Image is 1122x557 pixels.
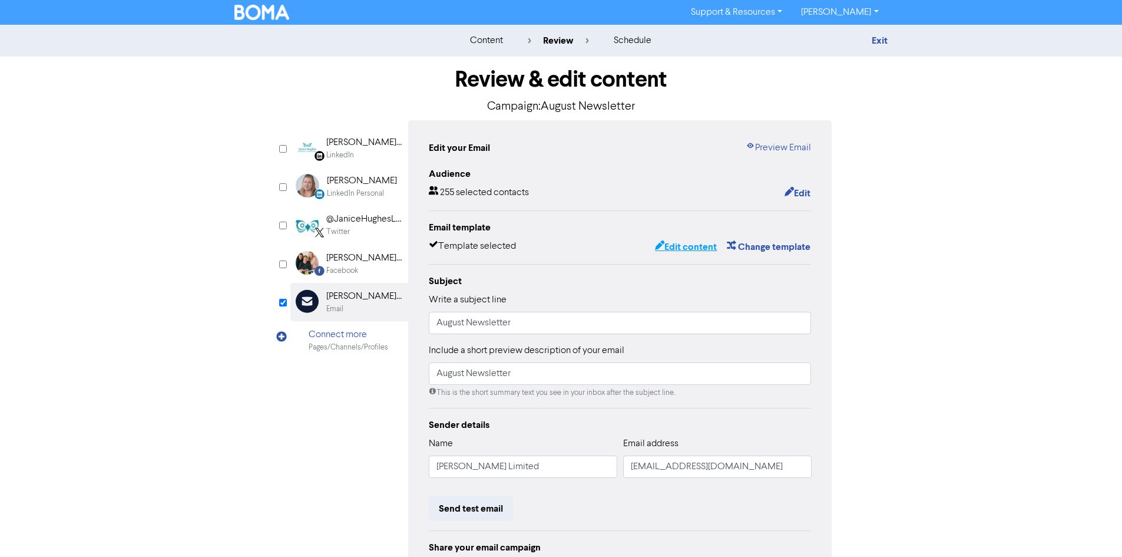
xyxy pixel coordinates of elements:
[429,496,513,521] button: Send test email
[726,239,811,255] button: Change template
[784,186,811,201] button: Edit
[429,418,812,432] div: Sender details
[429,220,812,235] div: Email template
[326,251,402,265] div: [PERSON_NAME] Bookkeeping & Business Support
[296,136,319,159] img: Linkedin
[234,5,290,20] img: BOMA Logo
[872,35,888,47] a: Exit
[290,206,408,244] div: Twitter@JaniceHughesLtdTwitter
[429,344,624,358] label: Include a short preview description of your email
[974,430,1122,557] iframe: Chat Widget
[623,437,679,451] label: Email address
[327,174,397,188] div: [PERSON_NAME]
[429,540,812,555] div: Share your email campaign
[429,141,490,155] div: Edit your Email
[326,289,402,304] div: [PERSON_NAME] Limited
[470,34,503,48] div: content
[429,387,812,398] div: This is the short summary text you see in your inbox after the subject line.
[429,274,812,288] div: Subject
[290,167,408,206] div: LinkedinPersonal [PERSON_NAME]LinkedIn Personal
[290,321,408,360] div: Connect morePages/Channels/Profiles
[290,245,408,283] div: Facebook [PERSON_NAME] Bookkeeping & Business SupportFacebook
[528,34,589,48] div: review
[429,167,812,181] div: Audience
[429,186,529,201] div: 255 selected contacts
[326,265,358,276] div: Facebook
[681,3,792,22] a: Support & Resources
[429,437,453,451] label: Name
[326,226,350,238] div: Twitter
[309,342,388,353] div: Pages/Channels/Profiles
[296,174,319,197] img: LinkedinPersonal
[792,3,888,22] a: [PERSON_NAME]
[290,66,832,93] h1: Review & edit content
[290,283,408,321] div: [PERSON_NAME] LimitedEmail
[654,239,717,255] button: Edit content
[296,212,319,236] img: Twitter
[746,141,811,155] a: Preview Email
[327,188,384,199] div: LinkedIn Personal
[309,328,388,342] div: Connect more
[296,251,319,275] img: Facebook
[290,129,408,167] div: Linkedin [PERSON_NAME] Limited Bookkeeping & Business SupportLinkedIn
[429,239,516,255] div: Template selected
[429,293,507,307] label: Write a subject line
[290,98,832,116] p: Campaign: August Newsletter
[326,212,402,226] div: @JaniceHughesLtd
[326,304,343,315] div: Email
[326,136,402,150] div: [PERSON_NAME] Limited Bookkeeping & Business Support
[614,34,651,48] div: schedule
[326,150,354,161] div: LinkedIn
